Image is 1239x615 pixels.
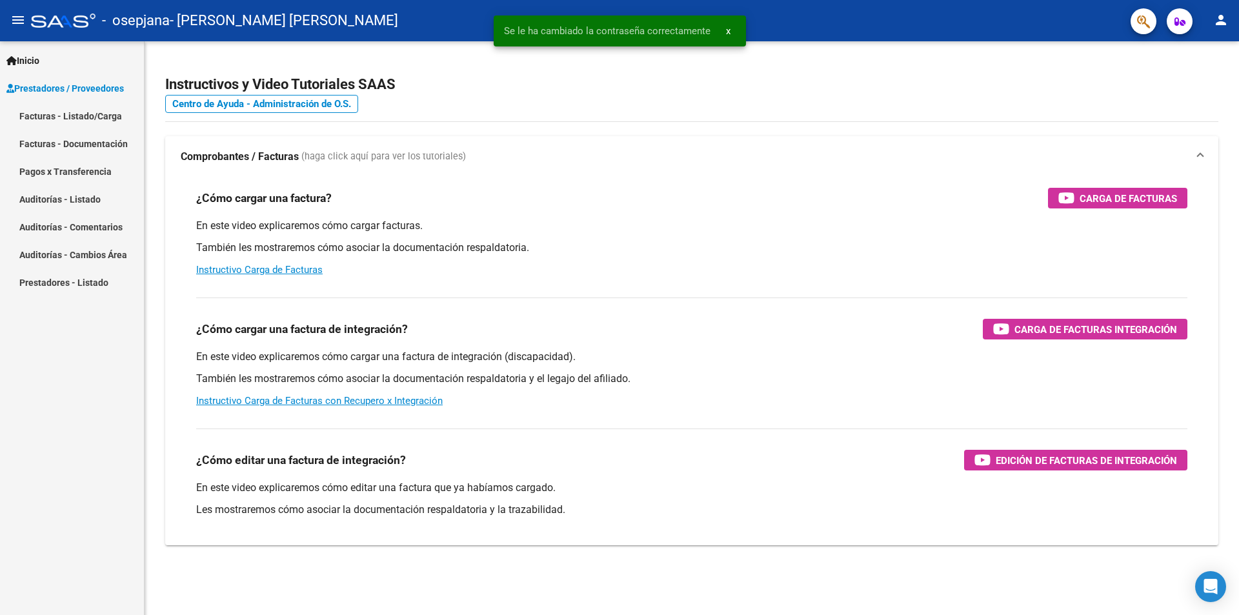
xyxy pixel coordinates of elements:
[196,264,323,276] a: Instructivo Carga de Facturas
[10,12,26,28] mat-icon: menu
[196,241,1187,255] p: También les mostraremos cómo asociar la documentación respaldatoria.
[196,372,1187,386] p: También les mostraremos cómo asociar la documentación respaldatoria y el legajo del afiliado.
[504,25,710,37] span: Se le ha cambiado la contraseña correctamente
[181,150,299,164] strong: Comprobantes / Facturas
[6,54,39,68] span: Inicio
[1048,188,1187,208] button: Carga de Facturas
[196,219,1187,233] p: En este video explicaremos cómo cargar facturas.
[196,320,408,338] h3: ¿Cómo cargar una factura de integración?
[964,450,1187,470] button: Edición de Facturas de integración
[1213,12,1229,28] mat-icon: person
[996,452,1177,469] span: Edición de Facturas de integración
[716,19,741,43] button: x
[1195,571,1226,602] div: Open Intercom Messenger
[196,503,1187,517] p: Les mostraremos cómo asociar la documentación respaldatoria y la trazabilidad.
[165,177,1218,545] div: Comprobantes / Facturas (haga click aquí para ver los tutoriales)
[983,319,1187,339] button: Carga de Facturas Integración
[196,350,1187,364] p: En este video explicaremos cómo cargar una factura de integración (discapacidad).
[165,136,1218,177] mat-expansion-panel-header: Comprobantes / Facturas (haga click aquí para ver los tutoriales)
[196,189,332,207] h3: ¿Cómo cargar una factura?
[196,395,443,407] a: Instructivo Carga de Facturas con Recupero x Integración
[165,95,358,113] a: Centro de Ayuda - Administración de O.S.
[102,6,170,35] span: - osepjana
[1014,321,1177,338] span: Carga de Facturas Integración
[6,81,124,96] span: Prestadores / Proveedores
[165,72,1218,97] h2: Instructivos y Video Tutoriales SAAS
[301,150,466,164] span: (haga click aquí para ver los tutoriales)
[1080,190,1177,207] span: Carga de Facturas
[196,481,1187,495] p: En este video explicaremos cómo editar una factura que ya habíamos cargado.
[170,6,398,35] span: - [PERSON_NAME] [PERSON_NAME]
[196,451,406,469] h3: ¿Cómo editar una factura de integración?
[726,25,730,37] span: x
